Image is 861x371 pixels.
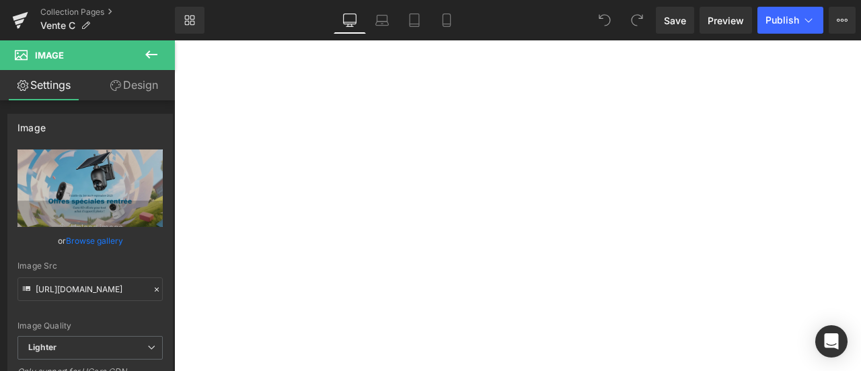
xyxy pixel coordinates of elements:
[66,229,123,252] a: Browse gallery
[708,13,744,28] span: Preview
[334,7,366,34] a: Desktop
[17,114,46,133] div: Image
[624,7,650,34] button: Redo
[398,7,430,34] a: Tablet
[815,325,848,358] div: Open Intercom Messenger
[35,50,64,61] span: Image
[366,7,398,34] a: Laptop
[591,7,618,34] button: Undo
[17,234,163,248] div: or
[765,15,799,26] span: Publish
[175,7,204,34] a: New Library
[829,7,856,34] button: More
[664,13,686,28] span: Save
[17,277,163,301] input: Link
[40,7,175,18] a: Collection Pages
[700,7,752,34] a: Preview
[757,7,823,34] button: Publish
[28,342,57,352] b: Lighter
[17,321,163,331] div: Image Quality
[17,261,163,271] div: Image Src
[40,20,75,31] span: Vente C
[430,7,463,34] a: Mobile
[90,70,178,100] a: Design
